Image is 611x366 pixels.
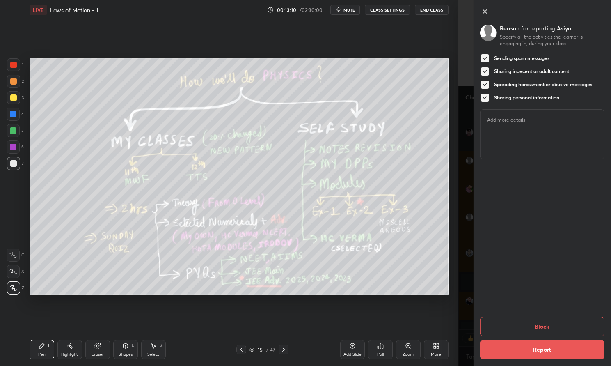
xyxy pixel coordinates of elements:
div: 6 [7,140,24,154]
div: Poll [377,352,384,357]
div: 7 [7,157,24,170]
div: 3 [7,91,24,104]
div: Select [147,352,159,357]
div: X [7,265,24,278]
button: CLASS SETTINGS [365,5,410,15]
div: Eraser [92,352,104,357]
div: 5 [7,124,24,137]
div: Z [7,281,24,295]
button: End Class [415,5,449,15]
div: 4 [7,108,24,121]
button: Block [480,317,604,336]
button: mute [330,5,360,15]
div: C [7,249,24,262]
div: Highlight [61,352,78,357]
div: More [431,352,441,357]
div: Shapes [119,352,133,357]
button: Report [480,340,604,359]
div: Add Slide [343,352,362,357]
h5: Sending spam messages [494,55,549,62]
span: mute [343,7,355,13]
h5: Sharing personal information [494,94,559,101]
h4: Laws of Motion - 1 [50,6,98,14]
h5: Sharing indecent or adult content [494,68,569,75]
div: Specify all the activities the learner is engaging in, during your class [500,34,604,47]
div: Zoom [403,352,414,357]
div: LIVE [30,5,47,15]
div: 15 [256,347,264,352]
div: Reason for reporting Asiya [500,25,604,32]
div: L [132,343,134,348]
img: default.png [480,25,497,41]
h5: Spreading harassment or abusive messages [494,81,592,88]
div: Pen [38,352,46,357]
div: 1 [7,58,23,71]
div: H [76,343,78,348]
div: S [160,343,162,348]
div: / [266,347,268,352]
div: 47 [270,346,275,353]
div: 2 [7,75,24,88]
div: P [48,343,50,348]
